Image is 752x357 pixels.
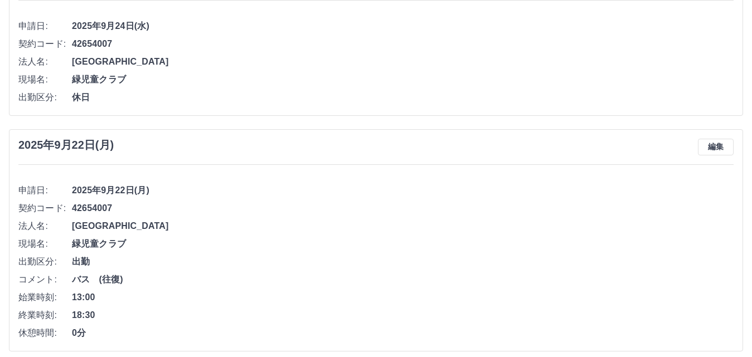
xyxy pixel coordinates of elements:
[72,273,734,286] span: バス (往復)
[18,291,72,304] span: 始業時刻:
[72,255,734,268] span: 出勤
[72,37,734,51] span: 42654007
[72,73,734,86] span: 緑児童クラブ
[18,326,72,340] span: 休憩時間:
[698,139,734,155] button: 編集
[18,37,72,51] span: 契約コード:
[72,326,734,340] span: 0分
[18,184,72,197] span: 申請日:
[18,73,72,86] span: 現場名:
[18,255,72,268] span: 出勤区分:
[18,139,114,151] h3: 2025年9月22日(月)
[72,237,734,251] span: 緑児童クラブ
[18,309,72,322] span: 終業時刻:
[72,19,734,33] span: 2025年9月24日(水)
[18,55,72,69] span: 法人名:
[72,219,734,233] span: [GEOGRAPHIC_DATA]
[72,202,734,215] span: 42654007
[18,91,72,104] span: 出勤区分:
[72,309,734,322] span: 18:30
[18,202,72,215] span: 契約コード:
[72,291,734,304] span: 13:00
[18,237,72,251] span: 現場名:
[72,91,734,104] span: 休日
[18,273,72,286] span: コメント:
[72,55,734,69] span: [GEOGRAPHIC_DATA]
[18,19,72,33] span: 申請日:
[72,184,734,197] span: 2025年9月22日(月)
[18,219,72,233] span: 法人名:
